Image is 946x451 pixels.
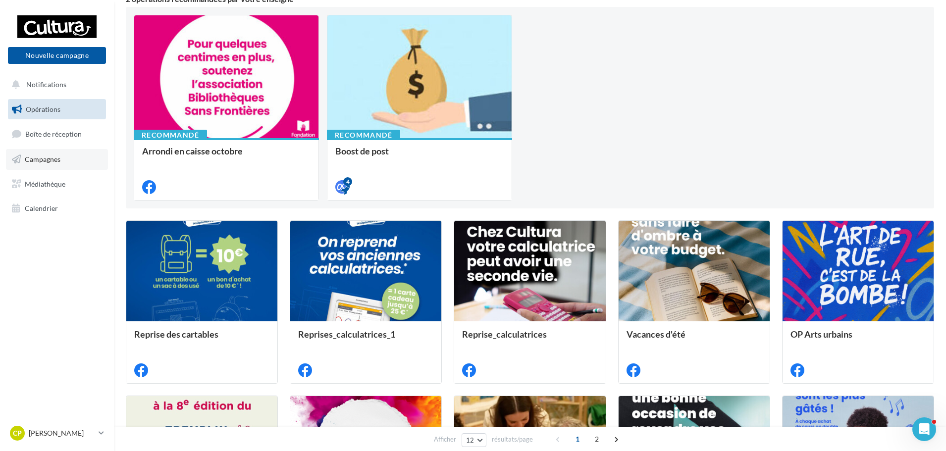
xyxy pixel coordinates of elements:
[25,179,65,188] span: Médiathèque
[434,435,456,444] span: Afficher
[26,80,66,89] span: Notifications
[6,198,108,219] a: Calendrier
[25,204,58,212] span: Calendrier
[627,329,762,349] div: Vacances d'été
[790,329,926,349] div: OP Arts urbains
[6,174,108,195] a: Médiathèque
[6,149,108,170] a: Campagnes
[134,329,269,349] div: Reprise des cartables
[134,130,207,141] div: Recommandé
[8,47,106,64] button: Nouvelle campagne
[462,433,487,447] button: 12
[142,146,311,166] div: Arrondi en caisse octobre
[343,177,352,186] div: 4
[6,74,104,95] button: Notifications
[298,329,433,349] div: Reprises_calculatrices_1
[25,130,82,138] span: Boîte de réception
[327,130,400,141] div: Recommandé
[570,431,585,447] span: 1
[335,146,504,166] div: Boost de post
[13,428,22,438] span: CP
[462,329,597,349] div: Reprise_calculatrices
[6,99,108,120] a: Opérations
[26,105,60,113] span: Opérations
[492,435,533,444] span: résultats/page
[466,436,474,444] span: 12
[6,123,108,145] a: Boîte de réception
[589,431,605,447] span: 2
[29,428,95,438] p: [PERSON_NAME]
[8,424,106,443] a: CP [PERSON_NAME]
[25,155,60,163] span: Campagnes
[912,417,936,441] iframe: Intercom live chat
